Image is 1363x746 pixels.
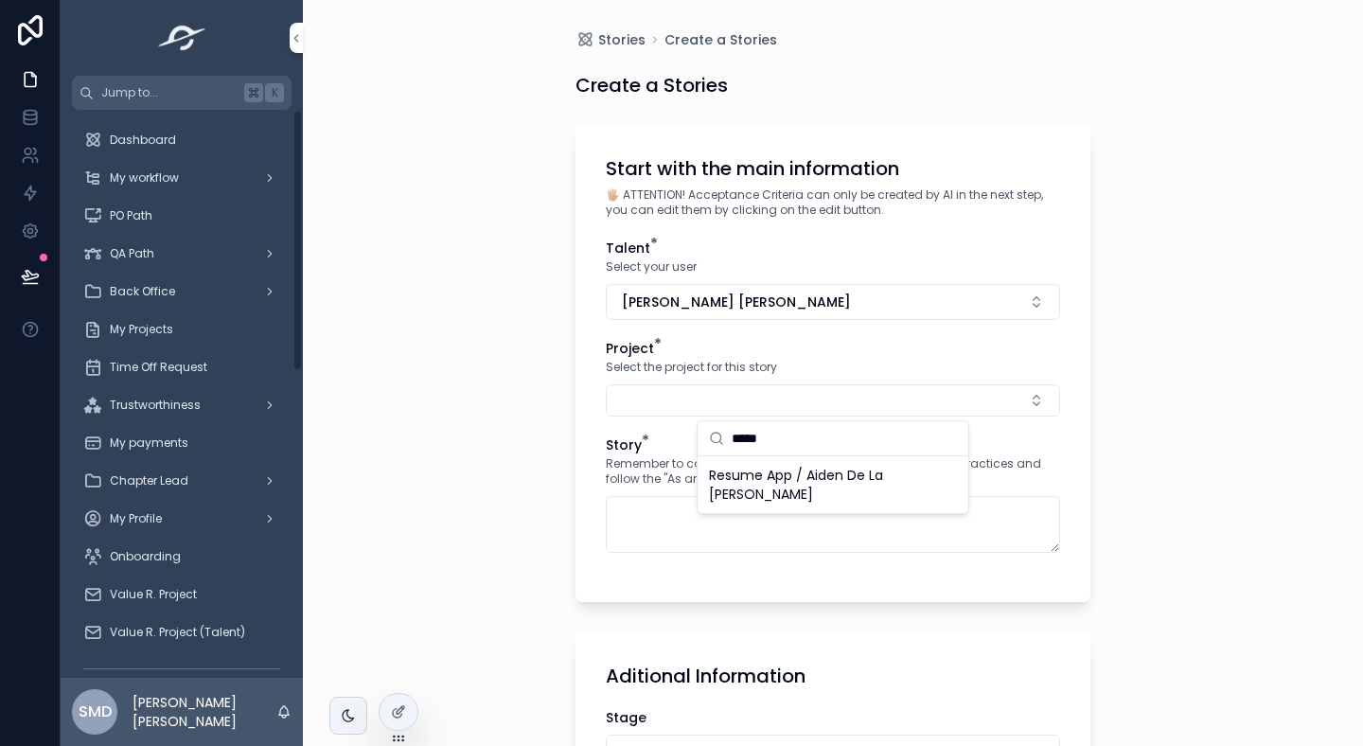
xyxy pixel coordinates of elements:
[72,161,292,195] a: My workflow
[606,187,1060,218] span: 🖐🏼 ATTENTION! Acceptance Criteria can only be created by AI in the next step, you can edit them b...
[72,577,292,612] a: Value R. Project
[606,708,646,727] span: Stage
[606,456,1060,487] span: Remember to comply with the criteria and good story writing practices and follow the "As an, I wa...
[72,76,292,110] button: Jump to...K
[110,549,181,564] span: Onboarding
[133,693,276,731] p: [PERSON_NAME] [PERSON_NAME]
[72,464,292,498] a: Chapter Lead
[267,85,282,100] span: K
[110,208,152,223] span: PO Path
[575,30,646,49] a: Stories
[110,170,179,186] span: My workflow
[110,398,201,413] span: Trustworthiness
[110,322,173,337] span: My Projects
[72,615,292,649] a: Value R. Project (Talent)
[606,284,1060,320] button: Select Button
[72,199,292,233] a: PO Path
[72,502,292,536] a: My Profile
[72,275,292,309] a: Back Office
[152,23,212,53] img: App logo
[72,312,292,346] a: My Projects
[110,246,154,261] span: QA Path
[698,456,968,513] div: Suggestions
[110,360,207,375] span: Time Off Request
[61,110,303,678] div: scrollable content
[110,625,245,640] span: Value R. Project (Talent)
[72,388,292,422] a: Trustworthiness
[622,293,851,311] span: [PERSON_NAME] [PERSON_NAME]
[72,237,292,271] a: QA Path
[110,587,197,602] span: Value R. Project
[606,384,1060,417] button: Select Button
[110,511,162,526] span: My Profile
[575,72,728,98] h1: Create a Stories
[72,123,292,157] a: Dashboard
[101,85,237,100] span: Jump to...
[79,701,112,723] span: SMD
[606,435,642,454] span: Story
[664,30,777,49] a: Create a Stories
[110,133,176,148] span: Dashboard
[606,239,650,258] span: Talent
[110,473,188,488] span: Chapter Lead
[110,284,175,299] span: Back Office
[606,360,777,375] span: Select the project for this story
[606,663,805,689] h1: Aditional Information
[72,426,292,460] a: My payments
[709,466,934,504] span: Resume App / Aiden De La [PERSON_NAME]
[72,350,292,384] a: Time Off Request
[606,339,654,358] span: Project
[606,155,899,182] h1: Start with the main information
[606,259,697,275] span: Select your user
[72,540,292,574] a: Onboarding
[598,30,646,49] span: Stories
[110,435,188,451] span: My payments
